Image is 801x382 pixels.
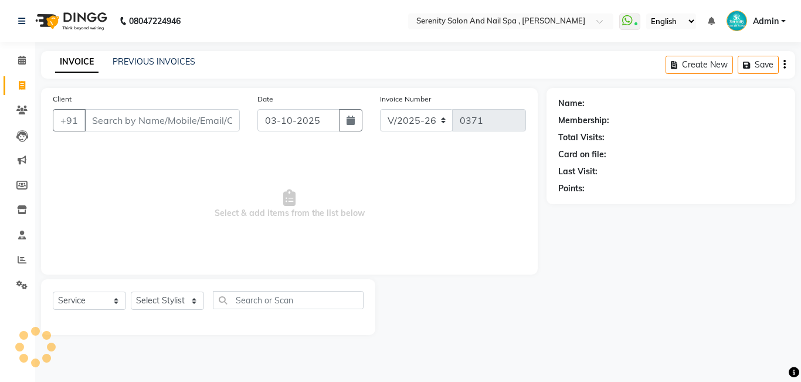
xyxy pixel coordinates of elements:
[84,109,240,131] input: Search by Name/Mobile/Email/Code
[129,5,181,38] b: 08047224946
[558,131,605,144] div: Total Visits:
[30,5,110,38] img: logo
[558,165,598,178] div: Last Visit:
[558,182,585,195] div: Points:
[55,52,99,73] a: INVOICE
[53,94,72,104] label: Client
[727,11,747,31] img: Admin
[558,97,585,110] div: Name:
[666,56,733,74] button: Create New
[213,291,364,309] input: Search or Scan
[558,114,609,127] div: Membership:
[257,94,273,104] label: Date
[738,56,779,74] button: Save
[53,146,526,263] span: Select & add items from the list below
[558,148,606,161] div: Card on file:
[753,15,779,28] span: Admin
[53,109,86,131] button: +91
[380,94,431,104] label: Invoice Number
[113,56,195,67] a: PREVIOUS INVOICES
